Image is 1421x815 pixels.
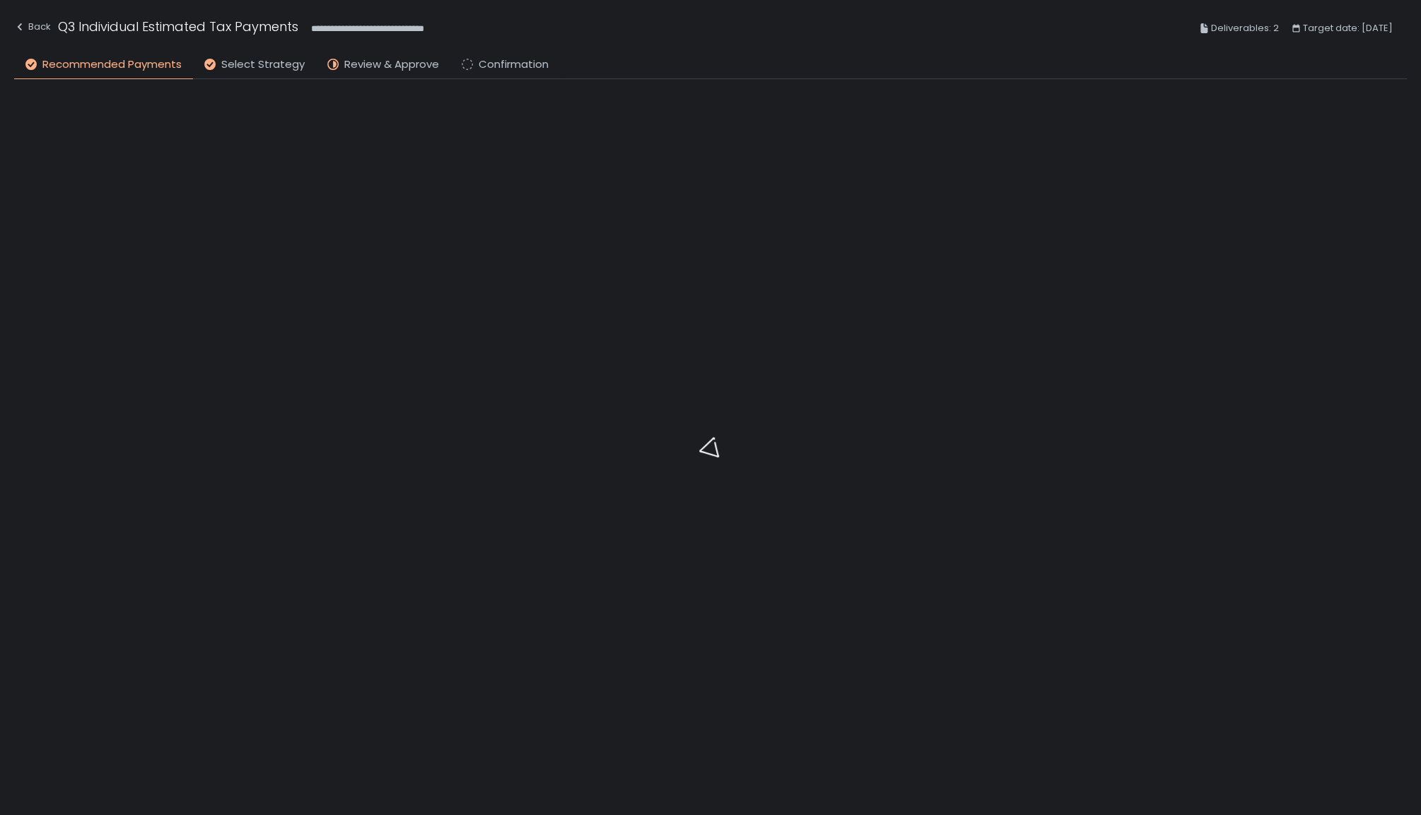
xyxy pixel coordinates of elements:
[1211,20,1279,37] span: Deliverables: 2
[479,57,549,73] span: Confirmation
[14,17,51,40] button: Back
[42,57,182,73] span: Recommended Payments
[344,57,439,73] span: Review & Approve
[58,17,298,36] h1: Q3 Individual Estimated Tax Payments
[14,18,51,35] div: Back
[1303,20,1393,37] span: Target date: [DATE]
[221,57,305,73] span: Select Strategy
